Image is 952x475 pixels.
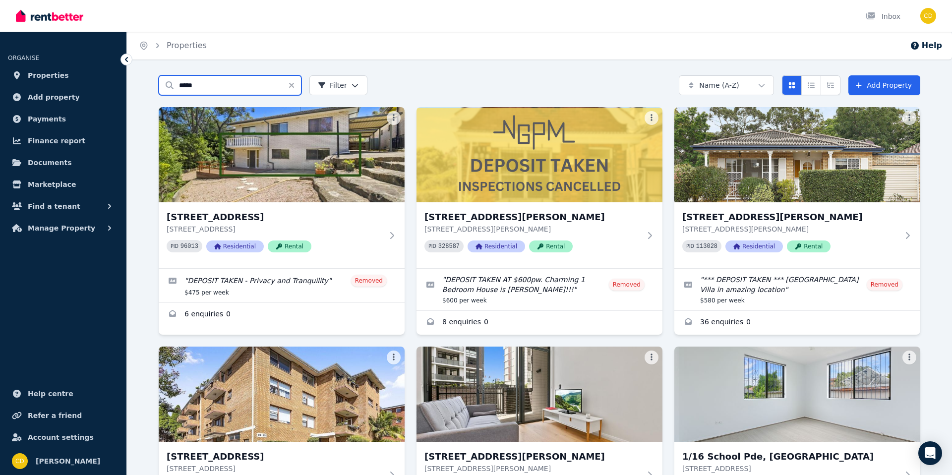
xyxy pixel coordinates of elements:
p: [STREET_ADDRESS] [682,464,898,474]
span: Account settings [28,431,94,443]
p: [STREET_ADDRESS][PERSON_NAME] [682,224,898,234]
img: 1/1A Neptune Street, Padstow [159,107,405,202]
p: [STREET_ADDRESS][PERSON_NAME] [424,224,641,234]
img: RentBetter [16,8,83,23]
span: [PERSON_NAME] [36,455,100,467]
button: Name (A-Z) [679,75,774,95]
a: Properties [8,65,119,85]
small: PID [686,243,694,249]
a: Add property [8,87,119,107]
button: More options [645,351,658,364]
code: 96013 [180,243,198,250]
a: Enquiries for 1/2 Eric Street, Lilyfield [416,311,662,335]
button: More options [902,351,916,364]
a: Finance report [8,131,119,151]
button: More options [387,351,401,364]
a: Enquiries for 1/1A Neptune Street, Padstow [159,303,405,327]
button: More options [387,111,401,125]
h3: [STREET_ADDRESS] [167,450,383,464]
a: Account settings [8,427,119,447]
a: 1/1A Neptune Street, Padstow[STREET_ADDRESS][STREET_ADDRESS]PID 96013ResidentialRental [159,107,405,268]
span: Find a tenant [28,200,80,212]
a: Help centre [8,384,119,404]
span: Payments [28,113,66,125]
button: Compact list view [801,75,821,95]
span: Name (A-Z) [699,80,739,90]
p: [STREET_ADDRESS][PERSON_NAME] [424,464,641,474]
img: 1/16 Fisher Street, Petersham [416,347,662,442]
button: Find a tenant [8,196,119,216]
img: Chris Dimitropoulos [12,453,28,469]
a: Enquiries for 1/5 Kings Road, Brighton-Le-Sands [674,311,920,335]
span: Rental [787,240,831,252]
span: ORGANISE [8,55,39,61]
a: Add Property [848,75,920,95]
button: More options [902,111,916,125]
a: Edit listing: DEPOSIT TAKEN AT $600pw. Charming 1 Bedroom House is Lilyfield!!! [416,269,662,310]
span: Refer a friend [28,410,82,421]
button: Clear search [288,75,301,95]
h3: [STREET_ADDRESS] [167,210,383,224]
a: 1/2 Eric Street, Lilyfield[STREET_ADDRESS][PERSON_NAME][STREET_ADDRESS][PERSON_NAME]PID 328587Res... [416,107,662,268]
button: Manage Property [8,218,119,238]
div: Open Intercom Messenger [918,441,942,465]
span: Manage Property [28,222,95,234]
p: [STREET_ADDRESS] [167,224,383,234]
span: Properties [28,69,69,81]
img: 1/16 School Pde, Marrickville [674,347,920,442]
span: Filter [318,80,347,90]
a: Edit listing: *** DEPOSIT TAKEN *** Unique Bayside Villa in amazing location [674,269,920,310]
p: [STREET_ADDRESS] [167,464,383,474]
img: 1/2 Eric Street, Lilyfield [416,107,662,202]
small: PID [171,243,178,249]
h3: 1/16 School Pde, [GEOGRAPHIC_DATA] [682,450,898,464]
span: Documents [28,157,72,169]
span: Rental [268,240,311,252]
img: Chris Dimitropoulos [920,8,936,24]
h3: [STREET_ADDRESS][PERSON_NAME] [682,210,898,224]
div: Inbox [866,11,900,21]
span: Add property [28,91,80,103]
a: Payments [8,109,119,129]
span: Finance report [28,135,85,147]
button: Card view [782,75,802,95]
a: Properties [167,41,207,50]
code: 113028 [696,243,717,250]
button: Filter [309,75,367,95]
span: Help centre [28,388,73,400]
a: 1/5 Kings Road, Brighton-Le-Sands[STREET_ADDRESS][PERSON_NAME][STREET_ADDRESS][PERSON_NAME]PID 11... [674,107,920,268]
button: Help [910,40,942,52]
div: View options [782,75,840,95]
span: Rental [529,240,573,252]
img: 1/10 Banksia Rd, Caringbah [159,347,405,442]
button: Expanded list view [821,75,840,95]
a: Refer a friend [8,406,119,425]
button: More options [645,111,658,125]
span: Residential [725,240,783,252]
span: Marketplace [28,178,76,190]
h3: [STREET_ADDRESS][PERSON_NAME] [424,210,641,224]
a: Documents [8,153,119,173]
code: 328587 [438,243,460,250]
span: Residential [468,240,525,252]
a: Marketplace [8,175,119,194]
nav: Breadcrumb [127,32,219,59]
small: PID [428,243,436,249]
h3: [STREET_ADDRESS][PERSON_NAME] [424,450,641,464]
a: Edit listing: DEPOSIT TAKEN - Privacy and Tranquility [159,269,405,302]
span: Residential [206,240,264,252]
img: 1/5 Kings Road, Brighton-Le-Sands [674,107,920,202]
